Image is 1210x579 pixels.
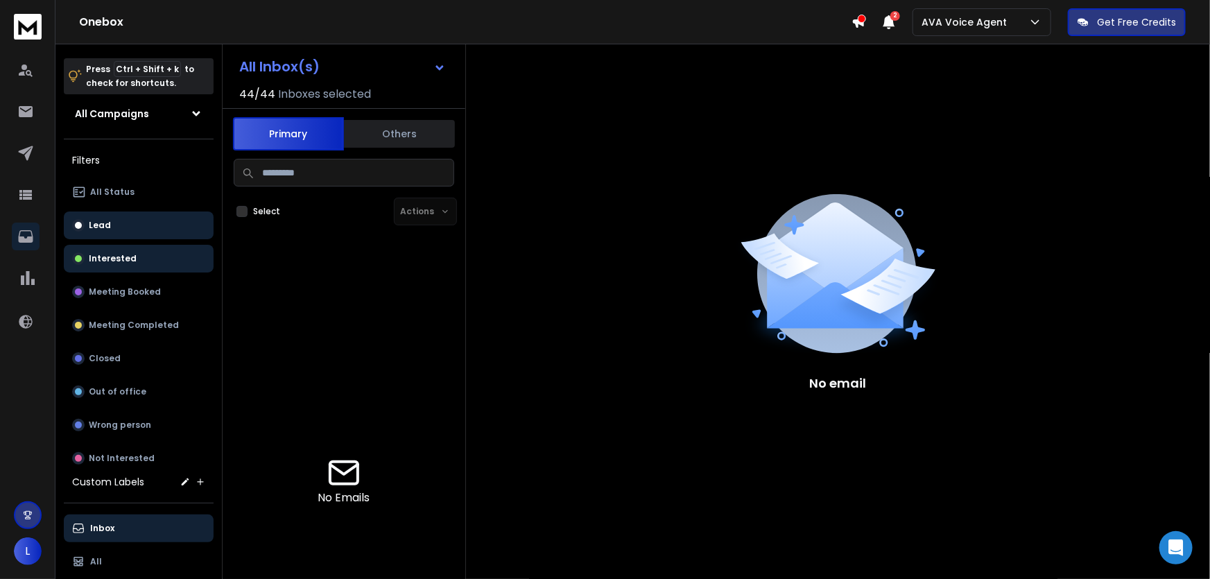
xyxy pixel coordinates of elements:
[64,100,214,128] button: All Campaigns
[64,278,214,306] button: Meeting Booked
[318,490,370,506] p: No Emails
[89,286,161,297] p: Meeting Booked
[89,420,151,431] p: Wrong person
[64,211,214,239] button: Lead
[64,515,214,542] button: Inbox
[75,107,149,121] h1: All Campaigns
[64,411,214,439] button: Wrong person
[233,117,344,150] button: Primary
[90,556,102,567] p: All
[89,453,155,464] p: Not Interested
[239,86,275,103] span: 44 / 44
[90,523,114,534] p: Inbox
[64,444,214,472] button: Not Interested
[64,345,214,372] button: Closed
[89,320,179,331] p: Meeting Completed
[14,14,42,40] img: logo
[89,353,121,364] p: Closed
[64,378,214,406] button: Out of office
[890,11,900,21] span: 2
[14,537,42,565] button: L
[344,119,455,149] button: Others
[64,150,214,170] h3: Filters
[89,386,146,397] p: Out of office
[64,548,214,576] button: All
[64,245,214,273] button: Interested
[114,61,181,77] span: Ctrl + Shift + k
[1068,8,1186,36] button: Get Free Credits
[72,475,144,489] h3: Custom Labels
[810,374,867,393] p: No email
[253,206,280,217] label: Select
[64,178,214,206] button: All Status
[1097,15,1176,29] p: Get Free Credits
[89,253,137,264] p: Interested
[89,220,111,231] p: Lead
[1159,531,1193,564] div: Open Intercom Messenger
[79,14,852,31] h1: Onebox
[278,86,371,103] h3: Inboxes selected
[228,53,457,80] button: All Inbox(s)
[86,62,194,90] p: Press to check for shortcuts.
[239,60,320,74] h1: All Inbox(s)
[64,311,214,339] button: Meeting Completed
[922,15,1012,29] p: AVA Voice Agent
[90,187,135,198] p: All Status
